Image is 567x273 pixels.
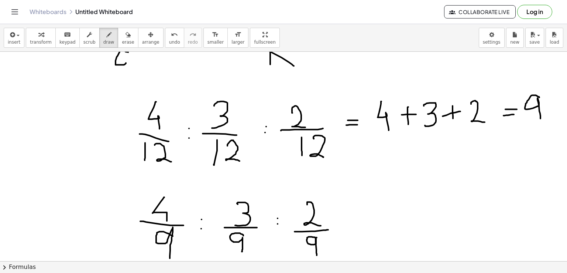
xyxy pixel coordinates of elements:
i: undo [171,30,178,39]
span: scrub [83,40,96,45]
span: smaller [207,40,224,45]
button: redoredo [184,28,202,48]
span: Collaborate Live [450,9,509,15]
i: keyboard [64,30,71,39]
button: fullscreen [250,28,279,48]
button: keyboardkeypad [55,28,80,48]
button: new [506,28,524,48]
i: redo [189,30,196,39]
span: larger [231,40,244,45]
button: settings [479,28,505,48]
span: keypad [59,40,76,45]
i: format_size [234,30,241,39]
span: new [510,40,519,45]
span: arrange [142,40,159,45]
span: settings [483,40,501,45]
span: undo [169,40,180,45]
button: load [546,28,563,48]
span: transform [30,40,52,45]
span: insert [8,40,20,45]
a: Whiteboards [30,8,66,16]
span: draw [103,40,114,45]
button: undoundo [165,28,184,48]
button: save [525,28,544,48]
span: redo [188,40,198,45]
span: save [529,40,540,45]
button: arrange [138,28,164,48]
i: format_size [212,30,219,39]
button: format_sizesmaller [203,28,228,48]
button: erase [118,28,138,48]
button: insert [4,28,24,48]
button: draw [99,28,118,48]
button: format_sizelarger [227,28,248,48]
span: fullscreen [254,40,275,45]
button: Collaborate Live [444,5,516,18]
span: erase [122,40,134,45]
button: transform [26,28,56,48]
button: Toggle navigation [9,6,21,18]
span: load [550,40,559,45]
button: scrub [79,28,100,48]
button: Log in [517,5,552,19]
